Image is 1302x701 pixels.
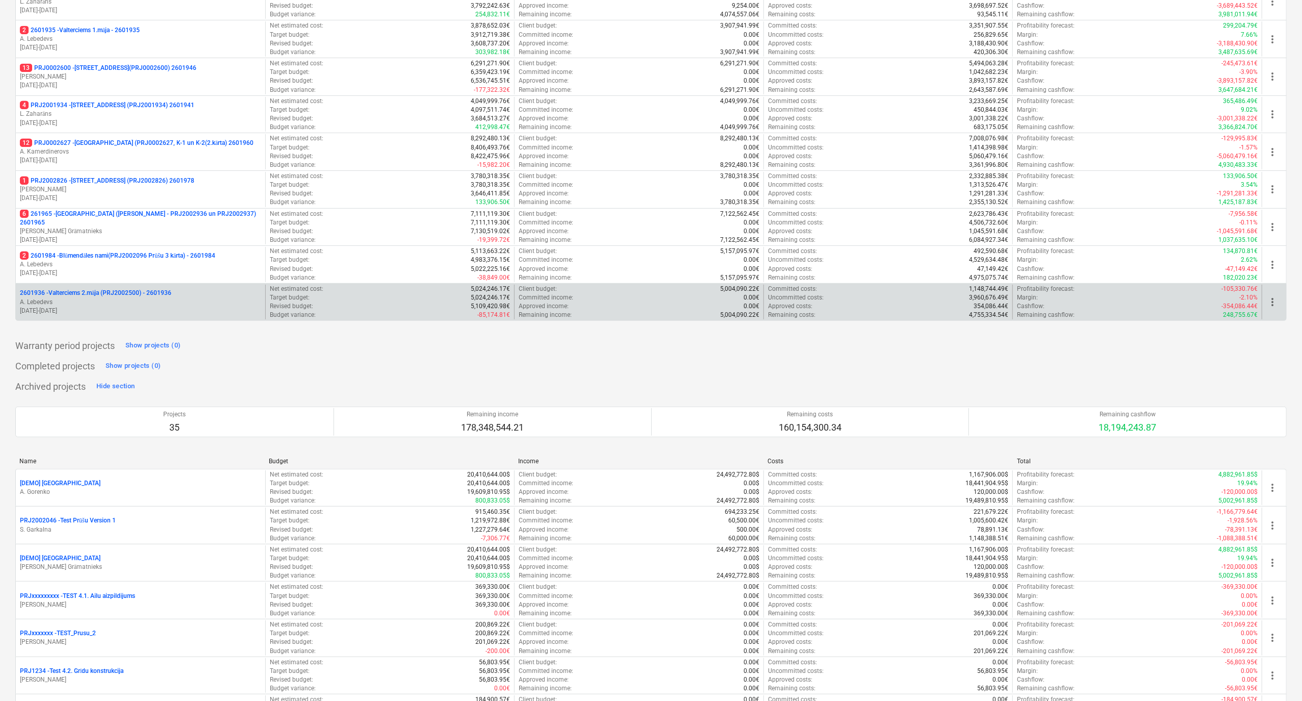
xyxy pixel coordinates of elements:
[720,123,759,132] p: 4,049,999.76€
[768,114,812,123] p: Approved costs :
[20,516,116,525] p: PRJ2002046 - Test Prūšu Version 1
[1218,10,1258,19] p: 3,981,011.94€
[20,101,261,127] div: 4PRJ2001934 -[STREET_ADDRESS] (PRJ2001934) 2601941L. Zaharāns[DATE]-[DATE]
[1239,68,1258,77] p: -3.90%
[1218,198,1258,207] p: 1,425,187.83€
[1218,48,1258,57] p: 3,487,635.69€
[768,181,824,189] p: Uncommitted costs :
[744,181,759,189] p: 0.00€
[969,86,1008,94] p: 2,643,587.69€
[270,106,310,114] p: Target budget :
[20,554,261,571] div: [DEMO] [GEOGRAPHIC_DATA][PERSON_NAME] Grāmatnieks
[20,139,261,165] div: 12PRJ0002627 -[GEOGRAPHIC_DATA] (PRJ0002627, K-1 un K-2(2.kārta) 2601960A. Kamerdinerovs[DATE]-[D...
[270,39,313,48] p: Revised budget :
[1223,172,1258,181] p: 133,906.50€
[1239,218,1258,227] p: -0.11%
[1223,97,1258,106] p: 365,486.49€
[768,77,812,85] p: Approved costs :
[1217,227,1258,236] p: -1,045,591.68€
[270,236,316,244] p: Budget variance :
[519,68,573,77] p: Committed income :
[20,227,261,236] p: [PERSON_NAME] Grāmatnieks
[974,123,1008,132] p: 683,175.05€
[744,106,759,114] p: 0.00€
[969,114,1008,123] p: 3,001,338.22€
[270,10,316,19] p: Budget variance :
[96,381,135,392] div: Hide section
[768,247,817,256] p: Committed costs :
[20,139,253,147] p: PRJ0002627 - [GEOGRAPHIC_DATA] (PRJ0002627, K-1 un K-2(2.kārta) 2601960
[20,26,29,34] span: 2
[1266,632,1279,644] span: more_vert
[1017,134,1075,143] p: Profitability forecast :
[471,227,510,236] p: 7,130,519.02€
[1017,77,1044,85] p: Cashflow :
[1229,210,1258,218] p: -7,956.58€
[519,48,572,57] p: Remaining income :
[1251,652,1302,701] iframe: Chat Widget
[744,39,759,48] p: 0.00€
[1266,221,1279,233] span: more_vert
[20,101,29,109] span: 4
[270,198,316,207] p: Budget variance :
[1266,108,1279,120] span: more_vert
[720,86,759,94] p: 6,291,271.90€
[768,227,812,236] p: Approved costs :
[20,43,261,52] p: [DATE] - [DATE]
[720,48,759,57] p: 3,907,941.99€
[969,39,1008,48] p: 3,188,430.90€
[20,26,261,52] div: 22601935 -Valterciems 1.māja - 2601935A. Lebedevs[DATE]-[DATE]
[1017,39,1044,48] p: Cashflow :
[94,378,137,394] button: Hide section
[20,629,96,638] p: PRJxxxxxxx - TEST_Prusu_2
[1017,198,1075,207] p: Remaining cashflow :
[1017,123,1075,132] p: Remaining cashflow :
[20,64,32,72] span: 13
[20,479,100,488] p: [DEMO] [GEOGRAPHIC_DATA]
[20,156,261,165] p: [DATE] - [DATE]
[744,218,759,227] p: 0.00€
[20,210,29,218] span: 6
[20,563,261,571] p: [PERSON_NAME] Grāmatnieks
[20,177,261,203] div: 1PRJ2002826 -[STREET_ADDRESS] (PRJ2002826) 2601978[PERSON_NAME][DATE]-[DATE]
[1017,21,1075,30] p: Profitability forecast :
[744,143,759,152] p: 0.00€
[471,2,510,10] p: 3,792,242.63€
[20,177,29,185] span: 1
[20,629,261,646] div: PRJxxxxxxx -TEST_Prusu_2[PERSON_NAME]
[471,189,510,198] p: 3,646,411.85€
[519,21,557,30] p: Client budget :
[1218,86,1258,94] p: 3,647,684.21€
[475,48,510,57] p: 303,982.18€
[744,189,759,198] p: 0.00€
[768,143,824,152] p: Uncommitted costs :
[270,21,323,30] p: Net estimated cost :
[720,21,759,30] p: 3,907,941.99€
[744,227,759,236] p: 0.00€
[103,358,163,374] button: Show projects (0)
[969,236,1008,244] p: 6,084,927.34€
[768,134,817,143] p: Committed costs :
[1223,21,1258,30] p: 299,204.79€
[1017,86,1075,94] p: Remaining cashflow :
[106,360,161,372] div: Show projects (0)
[519,227,569,236] p: Approved income :
[20,35,261,43] p: A. Lebedevs
[768,21,817,30] p: Committed costs :
[720,172,759,181] p: 3,780,318.35€
[1017,210,1075,218] p: Profitability forecast :
[768,31,824,39] p: Uncommitted costs :
[768,210,817,218] p: Committed costs :
[125,340,181,352] div: Show projects (0)
[270,172,323,181] p: Net estimated cost :
[720,161,759,169] p: 8,292,480.13€
[744,68,759,77] p: 0.00€
[519,77,569,85] p: Approved income :
[1017,68,1038,77] p: Margin :
[20,194,261,203] p: [DATE] - [DATE]
[1017,59,1075,68] p: Profitability forecast :
[1266,594,1279,607] span: more_vert
[720,236,759,244] p: 7,122,562.45€
[475,10,510,19] p: 254,832.11€
[471,68,510,77] p: 6,359,423.19€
